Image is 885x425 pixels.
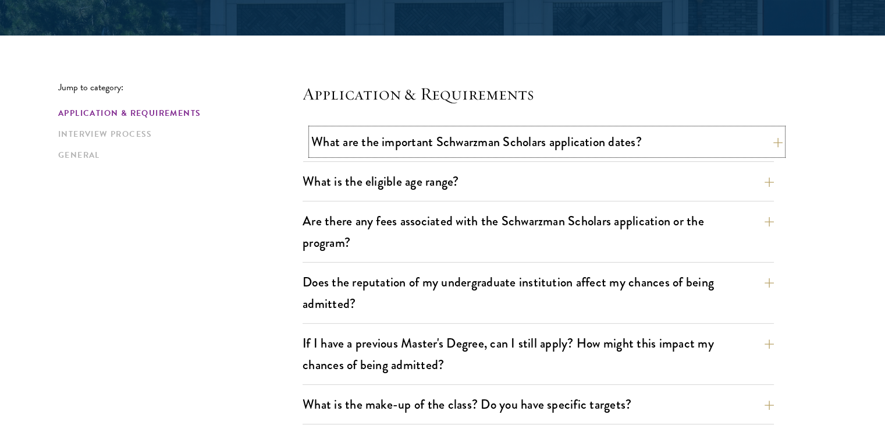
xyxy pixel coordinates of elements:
[303,391,774,417] button: What is the make-up of the class? Do you have specific targets?
[58,128,296,140] a: Interview Process
[58,149,296,161] a: General
[303,82,774,105] h4: Application & Requirements
[311,129,783,155] button: What are the important Schwarzman Scholars application dates?
[303,269,774,317] button: Does the reputation of my undergraduate institution affect my chances of being admitted?
[303,168,774,194] button: What is the eligible age range?
[58,107,296,119] a: Application & Requirements
[58,82,303,93] p: Jump to category:
[303,208,774,256] button: Are there any fees associated with the Schwarzman Scholars application or the program?
[303,330,774,378] button: If I have a previous Master's Degree, can I still apply? How might this impact my chances of bein...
